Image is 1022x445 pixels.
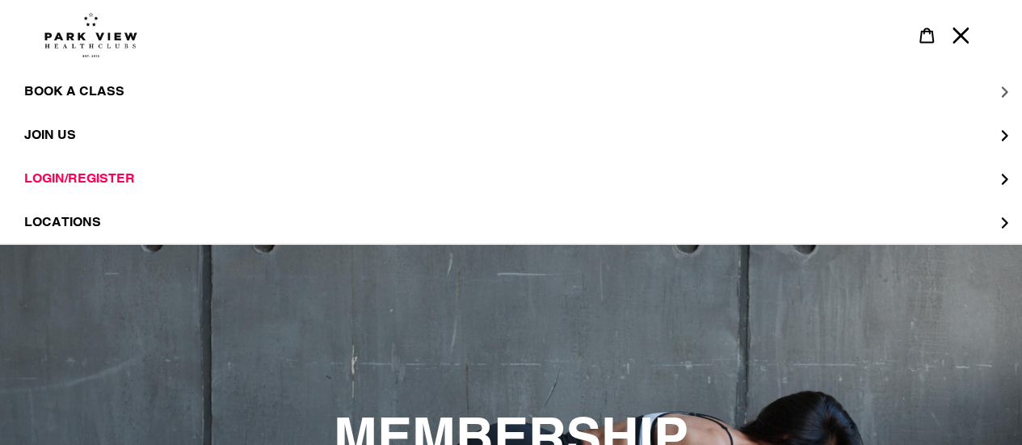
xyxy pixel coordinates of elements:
[24,170,135,187] span: LOGIN/REGISTER
[944,18,978,52] button: Menu
[44,12,137,57] img: Park view health clubs is a gym near you.
[24,127,76,142] span: JOIN US
[24,214,101,230] span: LOCATIONS
[24,83,124,99] span: BOOK A CLASS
